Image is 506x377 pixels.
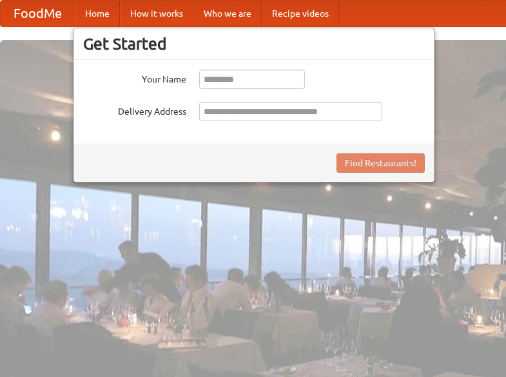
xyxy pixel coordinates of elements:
[83,70,186,86] label: Your Name
[336,153,425,173] button: Find Restaurants!
[120,1,193,26] a: How it works
[1,1,75,26] a: FoodMe
[75,1,120,26] a: Home
[83,34,425,53] h3: Get Started
[262,1,339,26] a: Recipe videos
[193,1,262,26] a: Who we are
[83,102,186,118] label: Delivery Address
